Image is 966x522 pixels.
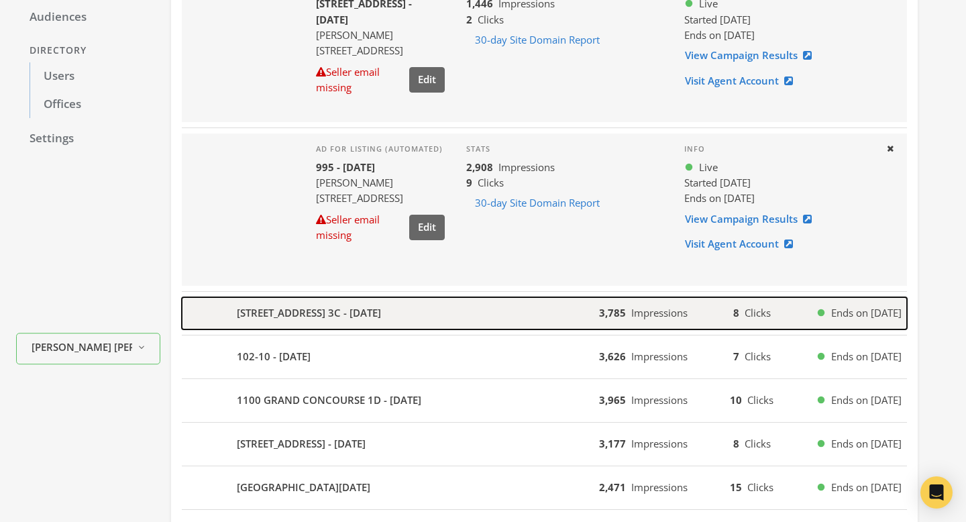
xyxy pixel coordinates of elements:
[745,437,771,450] span: Clicks
[316,144,445,154] h4: Ad for listing (automated)
[631,437,688,450] span: Impressions
[684,68,802,93] a: Visit Agent Account
[684,175,875,191] div: Started [DATE]
[745,306,771,319] span: Clicks
[409,67,445,92] button: Edit
[684,231,802,256] a: Visit Agent Account
[237,349,311,364] b: 102-10 - [DATE]
[478,176,504,189] span: Clicks
[316,212,404,244] div: Seller email missing
[747,480,773,494] span: Clicks
[30,62,160,91] a: Users
[182,297,907,329] button: [STREET_ADDRESS] 3C - [DATE]3,785Impressions8ClicksEnds on [DATE]
[684,28,755,42] span: Ends on [DATE]
[631,480,688,494] span: Impressions
[466,160,493,174] b: 2,908
[316,28,445,43] div: [PERSON_NAME]
[599,350,626,363] b: 3,626
[182,341,907,373] button: 102-10 - [DATE]3,626Impressions7ClicksEnds on [DATE]
[831,349,902,364] span: Ends on [DATE]
[920,476,953,509] div: Open Intercom Messenger
[316,160,375,174] b: 995 - [DATE]
[237,480,370,495] b: [GEOGRAPHIC_DATA][DATE]
[16,3,160,32] a: Audiences
[699,160,718,175] span: Live
[16,333,160,364] button: [PERSON_NAME] [PERSON_NAME]
[16,125,160,153] a: Settings
[599,393,626,407] b: 3,965
[182,428,907,460] button: [STREET_ADDRESS] - [DATE]3,177Impressions8ClicksEnds on [DATE]
[316,175,445,191] div: [PERSON_NAME]
[599,437,626,450] b: 3,177
[730,393,742,407] b: 10
[631,350,688,363] span: Impressions
[631,306,688,319] span: Impressions
[466,191,608,215] button: 30-day Site Domain Report
[684,43,820,68] a: View Campaign Results
[599,306,626,319] b: 3,785
[30,91,160,119] a: Offices
[684,144,875,154] h4: Info
[237,305,381,321] b: [STREET_ADDRESS] 3C - [DATE]
[16,38,160,63] div: Directory
[733,306,739,319] b: 8
[478,13,504,26] span: Clicks
[684,207,820,231] a: View Campaign Results
[831,305,902,321] span: Ends on [DATE]
[745,350,771,363] span: Clicks
[466,176,472,189] b: 9
[733,350,739,363] b: 7
[831,480,902,495] span: Ends on [DATE]
[466,13,472,26] b: 2
[316,43,445,58] div: [STREET_ADDRESS]
[831,436,902,452] span: Ends on [DATE]
[831,393,902,408] span: Ends on [DATE]
[684,12,875,28] div: Started [DATE]
[730,480,742,494] b: 15
[747,393,773,407] span: Clicks
[182,384,907,417] button: 1100 GRAND CONCOURSE 1D - [DATE]3,965Impressions10ClicksEnds on [DATE]
[466,28,608,52] button: 30-day Site Domain Report
[733,437,739,450] b: 8
[684,191,755,205] span: Ends on [DATE]
[316,64,404,96] div: Seller email missing
[316,191,445,206] div: [STREET_ADDRESS]
[466,144,663,154] h4: Stats
[32,340,132,355] span: [PERSON_NAME] [PERSON_NAME]
[182,472,907,504] button: [GEOGRAPHIC_DATA][DATE]2,471Impressions15ClicksEnds on [DATE]
[631,393,688,407] span: Impressions
[409,215,445,240] button: Edit
[599,480,626,494] b: 2,471
[498,160,555,174] span: Impressions
[237,436,366,452] b: [STREET_ADDRESS] - [DATE]
[237,393,421,408] b: 1100 GRAND CONCOURSE 1D - [DATE]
